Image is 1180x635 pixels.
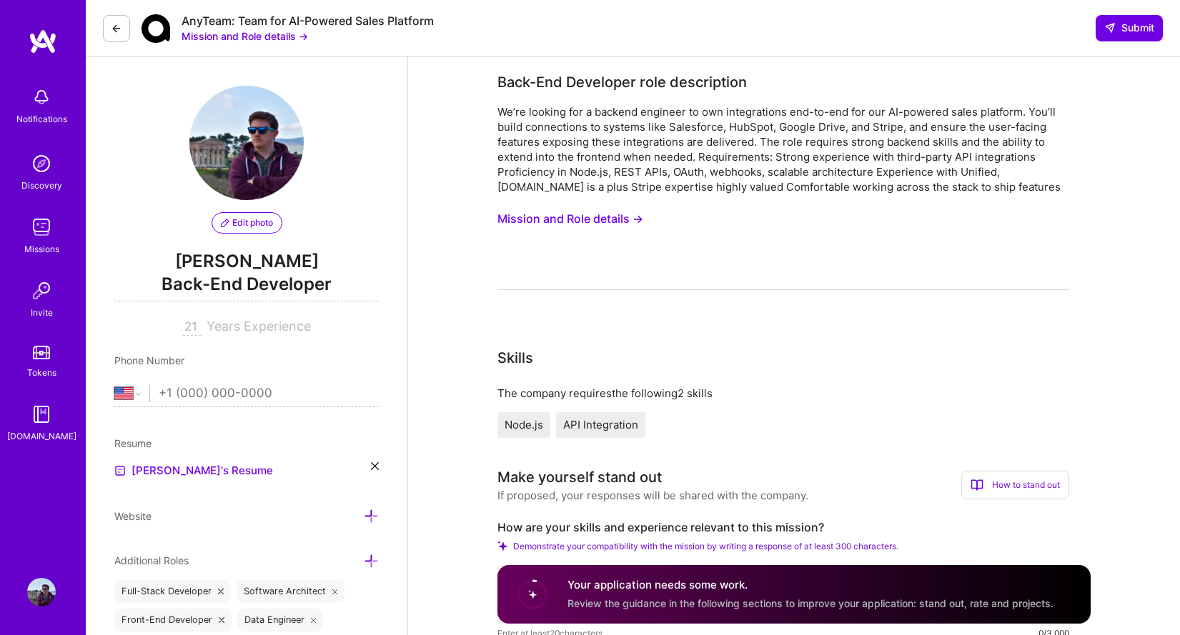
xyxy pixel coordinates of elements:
div: Make yourself stand out [497,466,662,488]
div: AnyTeam: Team for AI-Powered Sales Platform [182,14,434,29]
button: Mission and Role details → [182,29,308,44]
i: icon Close [371,462,379,470]
img: bell [27,83,56,111]
div: Software Architect [237,580,345,603]
div: Back-End Developer role description [497,71,747,93]
div: Data Engineer [237,609,324,631]
span: API Integration [563,418,638,431]
img: User Avatar [27,578,56,606]
span: Edit photo [221,216,273,229]
span: Years Experience [207,319,311,334]
img: guide book [27,400,56,429]
input: XX [183,319,201,336]
div: [DOMAIN_NAME] [7,429,76,444]
i: icon Close [219,617,224,623]
i: icon BookOpen [971,479,983,491]
img: logo [29,29,57,54]
div: Skills [497,347,533,369]
i: icon Close [218,589,224,594]
span: Demonstrate your compatibility with the mission by writing a response of at least 300 characters. [513,541,898,551]
img: discovery [27,149,56,178]
div: How to stand out [961,471,1069,499]
div: Front-End Developer [114,609,232,631]
img: Company Logo [142,14,170,43]
span: Review the guidance in the following sections to improve your application: stand out, rate and pr... [567,597,1053,609]
a: [PERSON_NAME]'s Resume [114,462,273,479]
i: Check [497,541,507,551]
input: +1 (000) 000-0000 [159,373,379,414]
img: tokens [33,346,50,359]
div: Tokens [27,365,56,380]
div: Invite [31,305,53,320]
div: We’re looking for a backend engineer to own integrations end-to-end for our AI-powered sales plat... [497,104,1069,194]
span: Resume [114,437,152,449]
button: Mission and Role details → [497,206,643,232]
span: Submit [1104,21,1154,35]
img: Resume [114,465,126,476]
img: User Avatar [189,86,304,200]
img: Invite [27,276,56,305]
div: The company requires the following 2 skills [497,386,1069,401]
i: icon LeftArrowDark [111,23,122,34]
div: If proposed, your responses will be shared with the company. [497,488,808,503]
i: icon Close [311,617,317,623]
i: icon PencilPurple [221,219,229,227]
div: Full-Stack Developer [114,580,231,603]
span: Node.js [505,418,543,431]
span: Phone Number [114,354,184,366]
div: Discovery [21,178,62,193]
i: icon SendLight [1104,22,1116,34]
span: Back-End Developer [114,272,379,301]
label: How are your skills and experience relevant to this mission? [497,520,1069,535]
span: Additional Roles [114,554,189,566]
div: Notifications [16,111,67,126]
i: icon Close [332,589,338,594]
span: Website [114,510,152,522]
span: [PERSON_NAME] [114,251,379,272]
img: teamwork [27,213,56,241]
div: Missions [24,241,59,256]
h4: Your application needs some work. [567,578,1053,593]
